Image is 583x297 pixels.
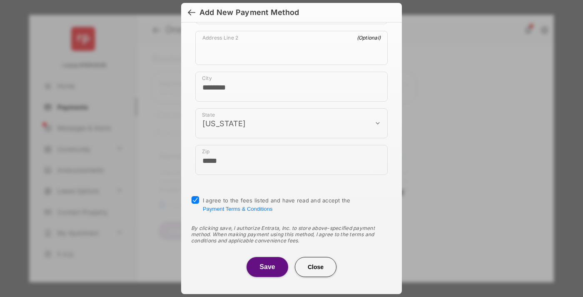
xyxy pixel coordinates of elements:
div: payment_method_screening[postal_addresses][postalCode] [195,145,388,175]
button: Save [247,257,288,277]
button: I agree to the fees listed and have read and accept the [203,206,272,212]
div: Add New Payment Method [199,8,299,17]
span: I agree to the fees listed and have read and accept the [203,197,351,212]
button: Close [295,257,336,277]
div: payment_method_screening[postal_addresses][administrativeArea] [195,108,388,138]
div: By clicking save, I authorize Entrata, Inc. to store above-specified payment method. When making ... [191,225,392,244]
div: payment_method_screening[postal_addresses][locality] [195,72,388,102]
div: payment_method_screening[postal_addresses][addressLine2] [195,31,388,65]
